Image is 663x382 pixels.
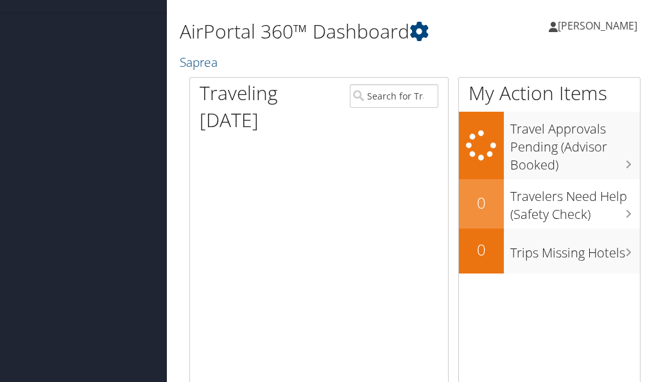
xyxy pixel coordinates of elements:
h2: 0 [459,239,504,261]
a: Saprea [180,53,221,71]
h3: Travel Approvals Pending (Advisor Booked) [510,114,640,174]
h3: Trips Missing Hotels [510,238,640,262]
a: 0Travelers Need Help (Safety Check) [459,179,640,229]
h1: Traveling [DATE] [200,80,331,134]
a: Travel Approvals Pending (Advisor Booked) [459,112,640,179]
h2: 0 [459,192,504,214]
span: [PERSON_NAME] [558,19,637,33]
a: [PERSON_NAME] [549,6,650,45]
input: Search for Traveler [350,84,438,108]
a: 0Trips Missing Hotels [459,229,640,273]
h1: My Action Items [459,80,640,107]
h3: Travelers Need Help (Safety Check) [510,181,640,223]
h1: AirPortal 360™ Dashboard [180,18,494,45]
